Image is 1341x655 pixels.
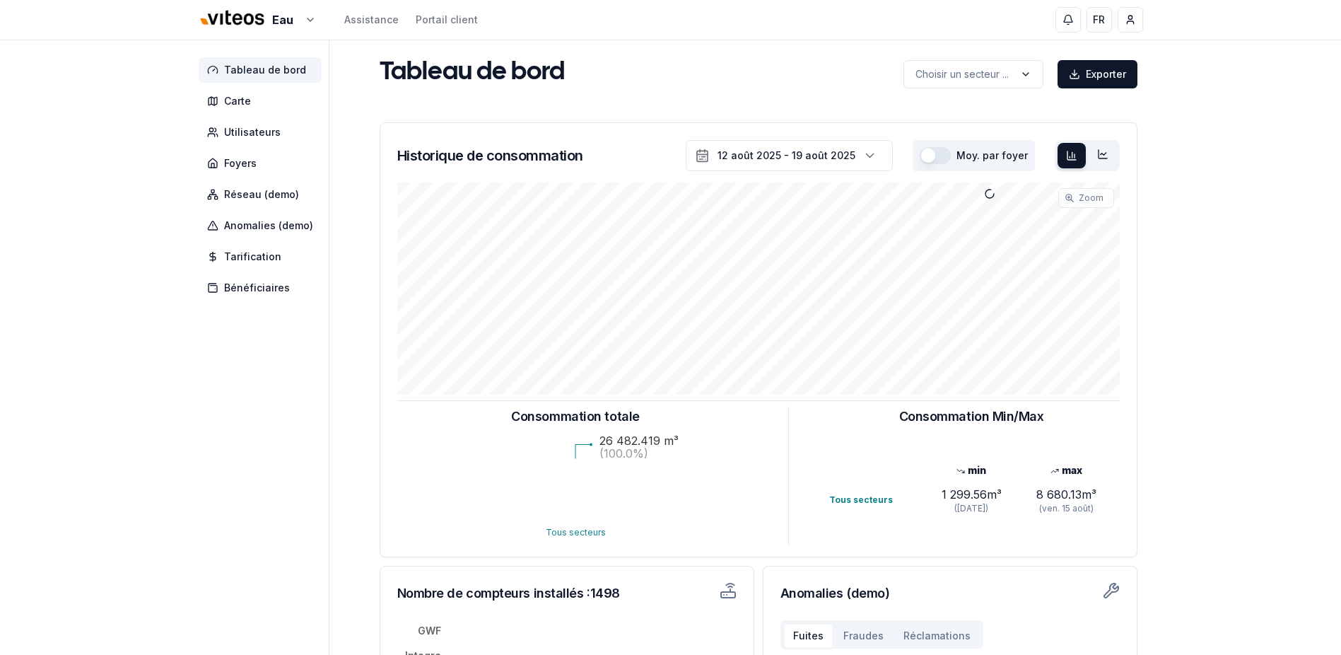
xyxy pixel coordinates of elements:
[380,59,565,87] h1: Tableau de bord
[344,13,399,27] a: Assistance
[1019,463,1113,477] div: max
[224,125,281,139] span: Utilisateurs
[199,1,267,35] img: Viteos - Eau Logo
[224,156,257,170] span: Foyers
[924,486,1019,503] div: 1 299.56 m³
[924,463,1019,477] div: min
[418,625,441,637] tspan: GWF
[899,407,1044,427] h3: Consommation Min/Max
[1087,7,1112,33] button: FR
[599,446,648,460] text: (100.0%)
[199,275,327,301] a: Bénéficiaires
[546,527,606,538] text: Tous secteurs
[894,623,980,649] button: Réclamations
[780,584,1120,603] h3: Anomalies (demo)
[199,151,327,176] a: Foyers
[224,94,251,108] span: Carte
[224,250,281,264] span: Tarification
[1079,192,1103,204] span: Zoom
[199,88,327,114] a: Carte
[718,149,855,163] div: 12 août 2025 - 19 août 2025
[416,13,478,27] a: Portail client
[903,60,1043,88] button: label
[397,146,583,166] h3: Historique de consommation
[1019,486,1113,503] div: 8 680.13 m³
[829,494,924,506] div: Tous secteurs
[224,281,290,295] span: Bénéficiaires
[686,140,893,171] button: 12 août 2025 - 19 août 2025
[833,623,894,649] button: Fraudes
[224,219,313,233] span: Anomalies (demo)
[199,57,327,83] a: Tableau de bord
[199,182,327,207] a: Réseau (demo)
[224,187,299,202] span: Réseau (demo)
[924,503,1019,514] div: ([DATE])
[224,63,306,77] span: Tableau de bord
[199,5,316,35] button: Eau
[511,407,639,427] h3: Consommation totale
[199,244,327,269] a: Tarification
[599,434,679,448] text: 26 482.419 m³
[199,120,327,145] a: Utilisateurs
[397,584,648,603] h3: Nombre de compteurs installés : 1498
[1058,60,1137,88] button: Exporter
[1019,503,1113,514] div: (ven. 15 août)
[272,11,293,28] span: Eau
[956,151,1028,161] label: Moy. par foyer
[1093,13,1105,27] span: FR
[783,623,833,649] button: Fuites
[199,213,327,238] a: Anomalies (demo)
[915,67,1009,81] p: Choisir un secteur ...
